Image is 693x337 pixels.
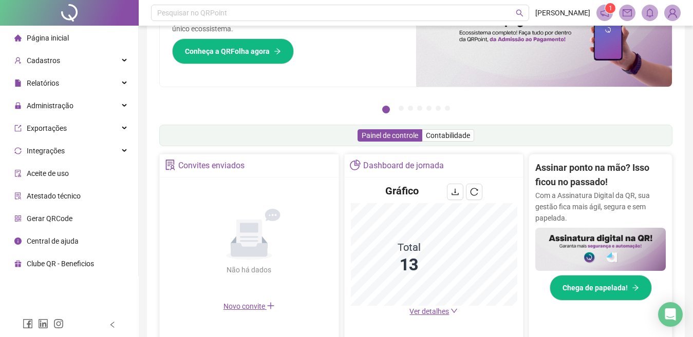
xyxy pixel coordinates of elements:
span: info-circle [14,237,22,245]
span: left [109,321,116,328]
span: 1 [609,5,612,12]
span: reload [470,188,478,196]
span: Cadastros [27,56,60,65]
span: Aceite de uso [27,169,69,177]
span: Atestado técnico [27,192,81,200]
span: home [14,34,22,42]
div: Dashboard de jornada [363,157,444,174]
span: Clube QR - Beneficios [27,260,94,268]
span: down [451,307,458,314]
p: Com a Assinatura Digital da QR, sua gestão fica mais ágil, segura e sem papelada. [535,190,666,224]
span: bell [645,8,654,17]
span: Exportações [27,124,67,132]
span: mail [623,8,632,17]
span: [PERSON_NAME] [535,7,590,18]
div: Convites enviados [178,157,245,174]
span: pie-chart [350,160,361,170]
span: Chega de papelada! [563,282,628,293]
span: Página inicial [27,34,69,42]
span: sync [14,147,22,154]
span: facebook [23,319,33,329]
span: export [14,125,22,132]
span: solution [165,160,176,170]
sup: 1 [605,3,615,13]
span: lock [14,102,22,109]
span: qrcode [14,215,22,222]
span: Gerar QRCode [27,214,72,223]
img: 83754 [665,5,680,21]
button: 4 [417,106,422,111]
span: Ver detalhes [409,307,449,315]
button: 6 [436,106,441,111]
div: Não há dados [202,264,296,275]
img: banner%2F02c71560-61a6-44d4-94b9-c8ab97240462.png [535,228,666,271]
span: instagram [53,319,64,329]
span: Administração [27,102,73,110]
button: 3 [408,106,413,111]
span: plus [267,302,275,310]
span: Novo convite [223,302,275,310]
span: download [451,188,459,196]
button: Conheça a QRFolha agora [172,38,294,64]
span: arrow-right [274,48,281,55]
span: Contabilidade [426,131,470,140]
span: file [14,80,22,87]
span: search [516,9,523,17]
span: Integrações [27,147,65,155]
span: user-add [14,57,22,64]
span: audit [14,170,22,177]
span: Conheça a QRFolha agora [185,46,270,57]
span: Painel de controle [362,131,418,140]
button: 7 [445,106,450,111]
h4: Gráfico [385,184,419,198]
a: Ver detalhes down [409,307,458,315]
span: arrow-right [632,284,639,291]
button: 1 [382,106,390,113]
span: solution [14,192,22,200]
button: 5 [426,106,432,111]
h2: Assinar ponto na mão? Isso ficou no passado! [535,161,666,190]
span: gift [14,260,22,267]
div: Open Intercom Messenger [658,302,683,327]
button: 2 [399,106,404,111]
span: Central de ajuda [27,237,79,245]
span: notification [600,8,609,17]
span: Relatórios [27,79,59,87]
button: Chega de papelada! [550,275,652,301]
span: linkedin [38,319,48,329]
